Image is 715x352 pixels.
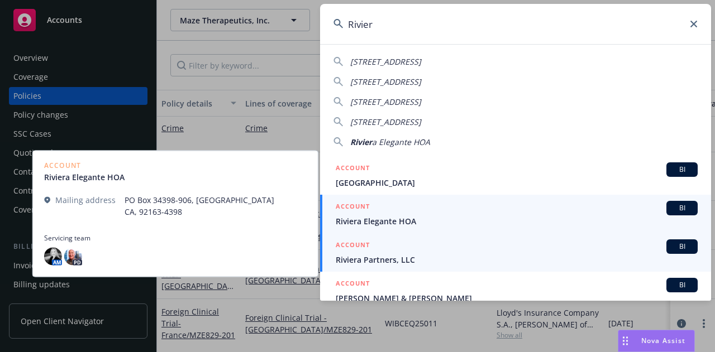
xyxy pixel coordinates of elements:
a: ACCOUNTBIRiviera Partners, LLC [320,233,711,272]
span: Rivier [350,137,372,147]
span: [PERSON_NAME] & [PERSON_NAME] [336,292,698,304]
span: [STREET_ADDRESS] [350,76,421,87]
span: Riviera Elegante HOA [336,215,698,227]
span: BI [671,242,693,252]
span: Riviera Partners, LLC [336,254,698,266]
h5: ACCOUNT [336,201,370,214]
div: Drag to move [618,330,632,351]
input: Search... [320,4,711,44]
span: Nova Assist [641,336,685,345]
a: ACCOUNTBIRiviera Elegante HOA [320,195,711,233]
h5: ACCOUNT [336,278,370,291]
span: [GEOGRAPHIC_DATA] [336,177,698,189]
span: a Elegante HOA [372,137,430,147]
a: ACCOUNTBI[GEOGRAPHIC_DATA] [320,156,711,195]
span: [STREET_ADDRESS] [350,56,421,67]
span: BI [671,280,693,290]
span: [STREET_ADDRESS] [350,117,421,127]
button: Nova Assist [618,330,695,352]
h5: ACCOUNT [336,162,370,176]
span: BI [671,165,693,175]
a: ACCOUNTBI[PERSON_NAME] & [PERSON_NAME] [320,272,711,310]
h5: ACCOUNT [336,239,370,253]
span: [STREET_ADDRESS] [350,97,421,107]
span: BI [671,203,693,213]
